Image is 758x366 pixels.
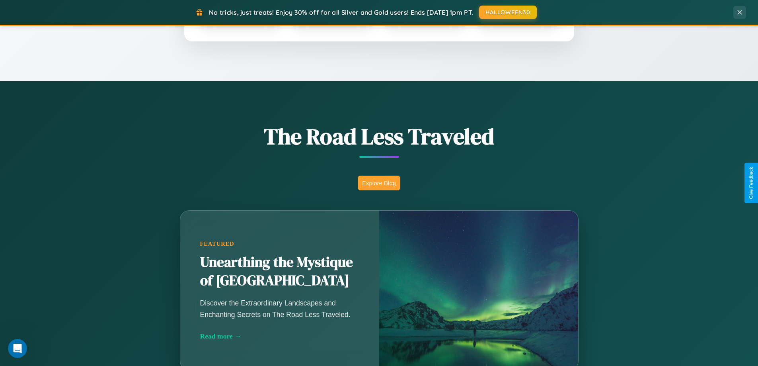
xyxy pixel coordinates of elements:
button: HALLOWEEN30 [479,6,537,19]
h2: Unearthing the Mystique of [GEOGRAPHIC_DATA] [200,253,359,290]
span: No tricks, just treats! Enjoy 30% off for all Silver and Gold users! Ends [DATE] 1pm PT. [209,8,473,16]
div: Give Feedback [748,167,754,199]
button: Explore Blog [358,176,400,190]
div: Read more → [200,332,359,341]
p: Discover the Extraordinary Landscapes and Enchanting Secrets on The Road Less Traveled. [200,297,359,320]
iframe: Intercom live chat [8,339,27,358]
div: Featured [200,241,359,247]
h1: The Road Less Traveled [140,121,618,152]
